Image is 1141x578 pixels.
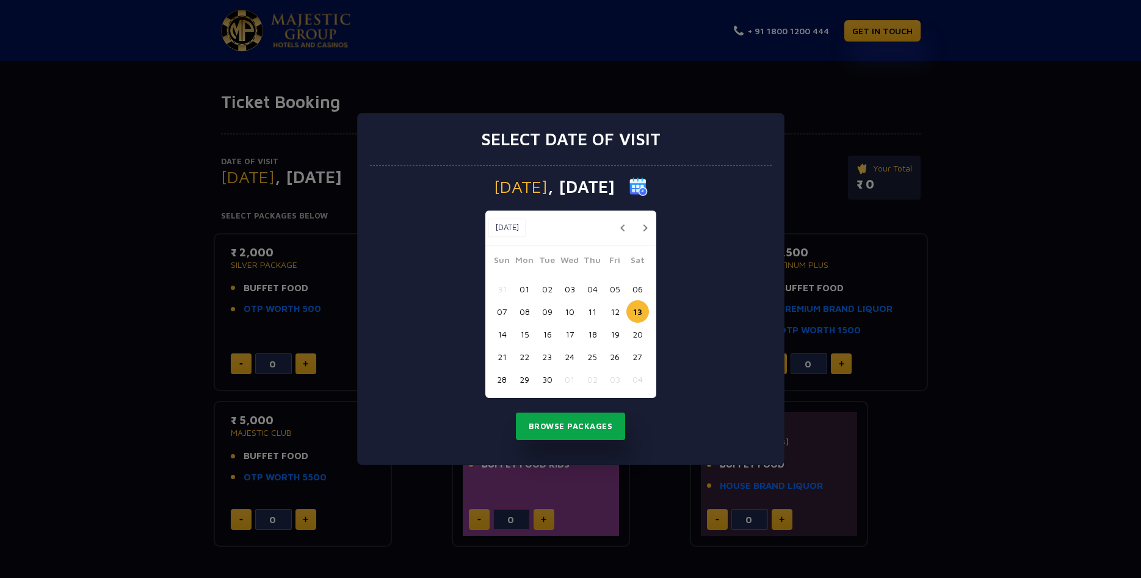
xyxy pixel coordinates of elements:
button: 10 [559,300,581,323]
button: [DATE] [488,219,526,237]
button: 04 [581,278,604,300]
button: 23 [536,345,559,368]
button: 22 [513,345,536,368]
span: Mon [513,253,536,270]
h3: Select date of visit [481,129,661,150]
button: 26 [604,345,626,368]
button: 19 [604,323,626,345]
span: Thu [581,253,604,270]
button: 09 [536,300,559,323]
button: 08 [513,300,536,323]
button: 28 [491,368,513,391]
button: 02 [581,368,604,391]
button: 18 [581,323,604,345]
button: 29 [513,368,536,391]
span: , [DATE] [548,178,615,195]
button: 05 [604,278,626,300]
button: 13 [626,300,649,323]
button: 17 [559,323,581,345]
button: 11 [581,300,604,323]
button: 27 [626,345,649,368]
button: 04 [626,368,649,391]
span: Tue [536,253,559,270]
button: 03 [559,278,581,300]
span: Fri [604,253,626,270]
button: 24 [559,345,581,368]
button: 16 [536,323,559,345]
span: Sun [491,253,513,270]
button: 12 [604,300,626,323]
button: 30 [536,368,559,391]
img: calender icon [629,178,648,196]
button: 20 [626,323,649,345]
span: [DATE] [494,178,548,195]
button: 01 [559,368,581,391]
button: 03 [604,368,626,391]
button: 06 [626,278,649,300]
span: Wed [559,253,581,270]
button: 01 [513,278,536,300]
button: 25 [581,345,604,368]
button: 31 [491,278,513,300]
button: 02 [536,278,559,300]
span: Sat [626,253,649,270]
button: 07 [491,300,513,323]
button: Browse Packages [516,413,626,441]
button: 15 [513,323,536,345]
button: 21 [491,345,513,368]
button: 14 [491,323,513,345]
